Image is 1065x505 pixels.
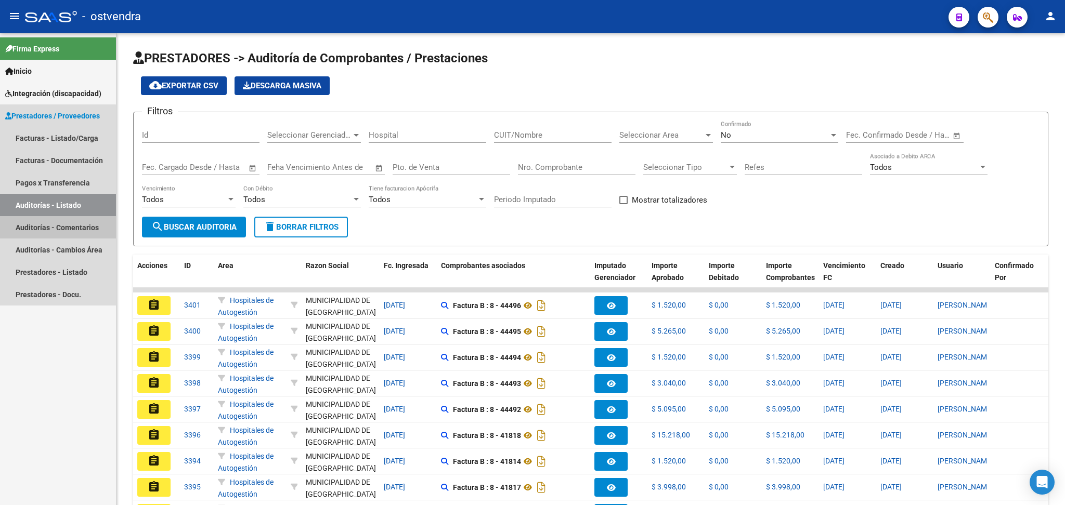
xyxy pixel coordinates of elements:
span: $ 5.265,00 [766,327,800,335]
span: [PERSON_NAME] [938,301,993,309]
i: Descargar documento [535,323,548,340]
i: Descargar documento [535,401,548,418]
span: 3401 [184,301,201,309]
span: - ostvendra [82,5,141,28]
button: Descarga Masiva [235,76,330,95]
div: MUNICIPALIDAD DE [GEOGRAPHIC_DATA][PERSON_NAME] [306,321,376,356]
datatable-header-cell: Importe Comprobantes [762,255,819,300]
span: Todos [369,195,391,204]
span: [DATE] [823,379,845,387]
span: 3397 [184,405,201,413]
div: Open Intercom Messenger [1030,470,1055,495]
div: MUNICIPALIDAD DE [GEOGRAPHIC_DATA][PERSON_NAME] [306,398,376,434]
span: Hospitales de Autogestión [218,348,274,368]
span: $ 5.095,00 [652,405,686,413]
span: [DATE] [880,405,902,413]
datatable-header-cell: Confirmado Por [991,255,1048,300]
span: [PERSON_NAME] [938,457,993,465]
span: Importe Comprobantes [766,261,815,282]
span: $ 0,00 [709,457,729,465]
mat-icon: delete [264,220,276,233]
mat-icon: assignment [148,325,160,337]
i: Descargar documento [535,453,548,470]
span: Todos [142,195,164,204]
span: Buscar Auditoria [151,222,237,232]
h3: Filtros [142,104,178,118]
span: Importe Debitado [709,261,739,282]
span: [PERSON_NAME] [938,379,993,387]
div: - 30545681508 [306,347,375,368]
span: 3398 [184,379,201,387]
span: $ 0,00 [709,405,729,413]
span: Descarga Masiva [243,81,321,90]
span: [PERSON_NAME] [938,431,993,439]
span: $ 3.998,00 [766,483,800,491]
strong: Factura B : 8 - 44495 [453,327,521,336]
app-download-masive: Descarga masiva de comprobantes (adjuntos) [235,76,330,95]
span: Mostrar totalizadores [632,194,707,206]
span: 3396 [184,431,201,439]
mat-icon: assignment [148,481,160,493]
i: Descargar documento [535,349,548,366]
span: [DATE] [823,301,845,309]
span: Usuario [938,261,963,270]
datatable-header-cell: Importe Debitado [705,255,762,300]
span: Confirmado Por [995,261,1034,282]
mat-icon: search [151,220,164,233]
span: [DATE] [880,483,902,491]
span: Razon Social [306,261,349,270]
span: [DATE] [823,327,845,335]
span: [DATE] [880,353,902,361]
mat-icon: assignment [148,351,160,363]
i: Descargar documento [535,375,548,392]
div: - 30545681508 [306,450,375,472]
datatable-header-cell: Creado [876,255,933,300]
div: - 30545681508 [306,398,375,420]
span: Seleccionar Area [619,130,704,140]
span: [DATE] [384,327,405,335]
span: PRESTADORES -> Auditoría de Comprobantes / Prestaciones [133,51,488,65]
span: $ 3.998,00 [652,483,686,491]
span: [DATE] [823,431,845,439]
button: Buscar Auditoria [142,217,246,237]
span: Fc. Ingresada [384,261,428,270]
mat-icon: assignment [148,377,160,389]
span: [DATE] [880,457,902,465]
span: Seleccionar Gerenciador [267,130,352,140]
span: Inicio [5,65,32,77]
span: Borrar Filtros [264,222,339,232]
mat-icon: assignment [148,299,160,311]
span: $ 0,00 [709,301,729,309]
span: Firma Express [5,43,59,55]
div: MUNICIPALIDAD DE [GEOGRAPHIC_DATA][PERSON_NAME] [306,450,376,486]
span: $ 0,00 [709,327,729,335]
span: [DATE] [880,327,902,335]
span: $ 0,00 [709,353,729,361]
span: Creado [880,261,904,270]
span: [DATE] [384,301,405,309]
span: [DATE] [823,483,845,491]
span: [DATE] [880,431,902,439]
span: No [721,130,731,140]
span: Integración (discapacidad) [5,88,101,99]
span: [DATE] [384,405,405,413]
input: Fecha inicio [142,163,184,172]
strong: Factura B : 8 - 44494 [453,353,521,362]
span: [DATE] [384,379,405,387]
span: [DATE] [384,457,405,465]
datatable-header-cell: Importe Aprobado [647,255,705,300]
button: Open calendar [373,162,385,174]
span: [DATE] [823,457,845,465]
span: Comprobantes asociados [441,261,525,270]
span: Todos [870,163,892,172]
span: [DATE] [823,353,845,361]
datatable-header-cell: ID [180,255,214,300]
span: $ 1.520,00 [652,353,686,361]
div: MUNICIPALIDAD DE [GEOGRAPHIC_DATA][PERSON_NAME] [306,373,376,408]
mat-icon: assignment [148,403,160,415]
span: [DATE] [384,483,405,491]
span: Imputado Gerenciador [594,261,635,282]
span: [DATE] [384,431,405,439]
span: Todos [243,195,265,204]
strong: Factura B : 8 - 44492 [453,405,521,414]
